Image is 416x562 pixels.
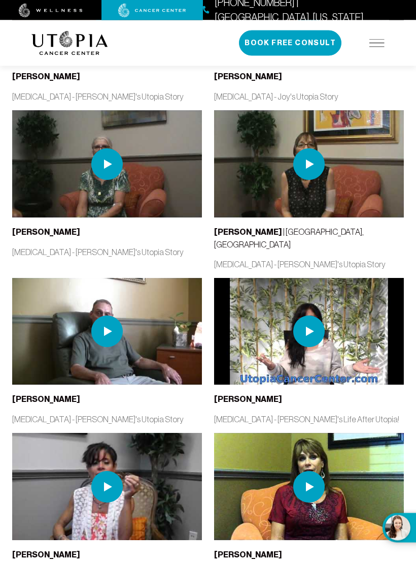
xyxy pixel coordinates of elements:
img: thumbnail [12,111,202,217]
p: [MEDICAL_DATA] - [PERSON_NAME]'s Utopia Story [12,414,202,425]
img: thumbnail [214,278,404,385]
p: [MEDICAL_DATA] - [PERSON_NAME]'s Life After Utopia! [214,414,404,425]
b: [PERSON_NAME] [12,228,80,237]
img: play icon [91,149,123,180]
img: logo [31,31,108,55]
img: play icon [91,472,123,503]
img: wellness [19,4,83,18]
button: Book Free Consult [239,30,341,56]
img: cancer center [118,4,186,18]
img: play icon [293,316,325,348]
img: icon-hamburger [369,39,385,47]
img: play icon [91,316,123,348]
b: [PERSON_NAME] [12,395,80,404]
b: [PERSON_NAME] [12,550,80,560]
img: thumbnail [12,433,202,540]
p: [MEDICAL_DATA] - [PERSON_NAME]'s Utopia Story [214,259,404,270]
span: | [GEOGRAPHIC_DATA], [GEOGRAPHIC_DATA] [214,228,364,249]
b: [PERSON_NAME] [214,550,282,560]
b: [PERSON_NAME] [214,395,282,404]
b: [PERSON_NAME] [214,228,282,237]
p: [MEDICAL_DATA] - [PERSON_NAME]'s Utopia Story [12,247,202,258]
img: thumbnail [214,433,404,540]
img: thumbnail [214,111,404,217]
b: [PERSON_NAME] [214,72,282,82]
b: [PERSON_NAME] [12,72,80,82]
p: [MEDICAL_DATA] - [PERSON_NAME]'s Utopia Story [12,91,202,103]
p: [MEDICAL_DATA] - Joy's Utopia Story [214,91,404,103]
img: thumbnail [12,278,202,385]
img: play icon [293,472,325,503]
img: play icon [293,149,325,180]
